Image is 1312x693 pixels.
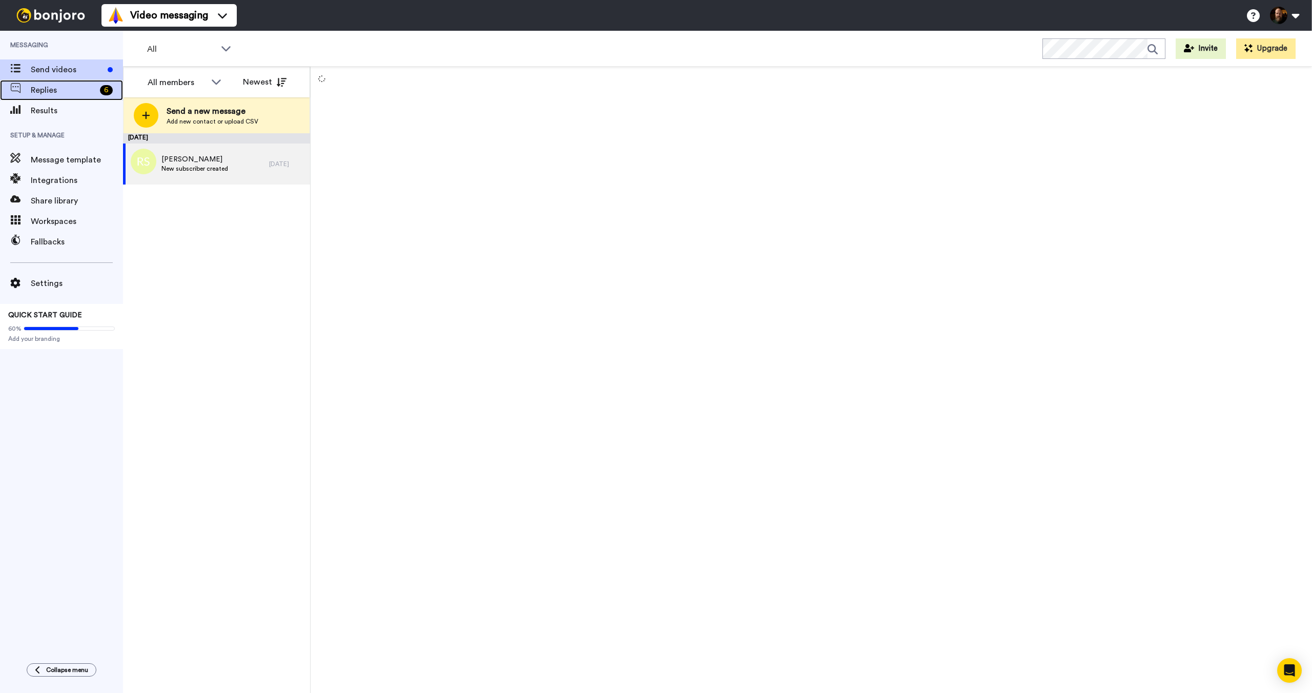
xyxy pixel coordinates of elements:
[100,85,113,95] div: 6
[31,105,123,117] span: Results
[123,133,310,144] div: [DATE]
[167,105,258,117] span: Send a new message
[31,195,123,207] span: Share library
[108,7,124,24] img: vm-color.svg
[31,64,104,76] span: Send videos
[46,666,88,674] span: Collapse menu
[31,84,96,96] span: Replies
[161,165,228,173] span: New subscriber created
[8,312,82,319] span: QUICK START GUIDE
[161,154,228,165] span: [PERSON_NAME]
[1176,38,1226,59] button: Invite
[167,117,258,126] span: Add new contact or upload CSV
[131,149,156,174] img: rs.png
[12,8,89,23] img: bj-logo-header-white.svg
[1277,658,1302,683] div: Open Intercom Messenger
[130,8,208,23] span: Video messaging
[148,76,206,89] div: All members
[31,154,123,166] span: Message template
[8,324,22,333] span: 60%
[1236,38,1296,59] button: Upgrade
[8,335,115,343] span: Add your branding
[27,663,96,677] button: Collapse menu
[31,277,123,290] span: Settings
[31,215,123,228] span: Workspaces
[235,72,294,92] button: Newest
[31,174,123,187] span: Integrations
[31,236,123,248] span: Fallbacks
[147,43,216,55] span: All
[269,160,305,168] div: [DATE]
